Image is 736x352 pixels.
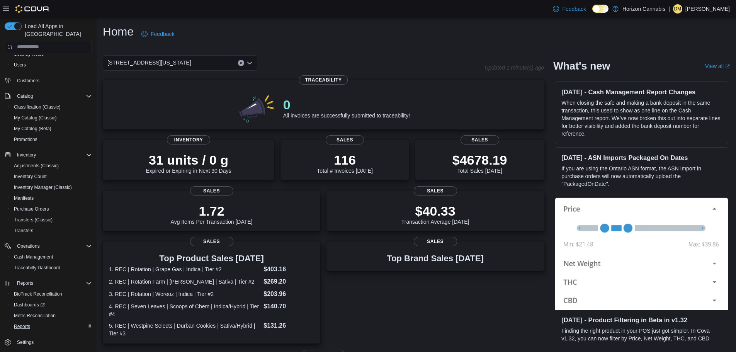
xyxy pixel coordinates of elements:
[11,311,59,320] a: Metrc Reconciliation
[14,265,60,271] span: Traceabilty Dashboard
[283,97,410,119] div: All invoices are successfully submitted to traceability!
[14,337,92,347] span: Settings
[14,150,39,160] button: Inventory
[387,254,484,263] h3: Top Brand Sales [DATE]
[151,30,174,38] span: Feedback
[674,4,682,14] span: DM
[299,75,348,85] span: Traceability
[11,322,92,331] span: Reports
[171,203,253,225] div: Avg Items Per Transaction [DATE]
[14,313,56,319] span: Metrc Reconciliation
[2,241,95,252] button: Operations
[11,226,36,235] a: Transfers
[109,290,260,298] dt: 3. REC | Rotation | Woreoz | Indica | Tier #2
[11,252,56,262] a: Cash Management
[14,279,92,288] span: Reports
[11,172,50,181] a: Inventory Count
[414,237,457,246] span: Sales
[17,339,34,345] span: Settings
[246,60,253,66] button: Open list of options
[14,136,37,143] span: Promotions
[8,252,95,262] button: Cash Management
[11,124,54,133] a: My Catalog (Beta)
[401,203,469,219] p: $40.33
[11,204,92,214] span: Purchase Orders
[14,206,49,212] span: Purchase Orders
[109,278,260,286] dt: 2. REC | Rotation Farm | [PERSON_NAME] | Sativa | Tier #2
[14,302,45,308] span: Dashboards
[8,214,95,225] button: Transfers (Classic)
[146,152,231,174] div: Expired or Expiring in Next 30 Days
[561,165,722,188] p: If you are using the Ontario ASN format, the ASN Import in purchase orders will now automatically...
[550,1,589,17] a: Feedback
[317,152,372,168] p: 116
[14,241,43,251] button: Operations
[11,102,64,112] a: Classification (Classic)
[8,204,95,214] button: Purchase Orders
[263,302,314,311] dd: $140.70
[11,183,75,192] a: Inventory Manager (Classic)
[414,186,457,196] span: Sales
[14,115,57,121] span: My Catalog (Classic)
[14,150,92,160] span: Inventory
[11,194,37,203] a: Manifests
[103,24,134,39] h1: Home
[11,60,92,70] span: Users
[109,265,260,273] dt: 1. REC | Rotation | Grape Gas | Indica | Tier #2
[11,289,92,299] span: BioTrack Reconciliation
[11,194,92,203] span: Manifests
[8,102,95,112] button: Classification (Classic)
[14,279,36,288] button: Reports
[263,277,314,286] dd: $269.20
[11,289,65,299] a: BioTrack Reconciliation
[673,4,682,14] div: Dallas Mitchell
[237,92,277,123] img: 0
[11,102,92,112] span: Classification (Classic)
[14,126,51,132] span: My Catalog (Beta)
[14,291,62,297] span: BioTrack Reconciliation
[8,123,95,134] button: My Catalog (Beta)
[138,26,177,42] a: Feedback
[8,112,95,123] button: My Catalog (Classic)
[11,204,52,214] a: Purchase Orders
[17,280,33,286] span: Reports
[109,322,260,337] dt: 5. REC | Westpine Selects | Durban Cookies | Sativa/Hybrid | Tier #3
[11,263,92,272] span: Traceabilty Dashboard
[14,184,72,190] span: Inventory Manager (Classic)
[263,289,314,299] dd: $203.96
[2,75,95,86] button: Customers
[592,5,609,13] input: Dark Mode
[15,5,50,13] img: Cova
[561,316,722,324] h3: [DATE] - Product Filtering in Beta in v1.32
[11,113,60,122] a: My Catalog (Classic)
[461,135,499,145] span: Sales
[2,150,95,160] button: Inventory
[452,152,507,168] p: $4678.19
[725,64,730,69] svg: External link
[2,278,95,289] button: Reports
[263,321,314,330] dd: $131.26
[2,91,95,102] button: Catalog
[11,172,92,181] span: Inventory Count
[11,226,92,235] span: Transfers
[263,265,314,274] dd: $403.16
[107,58,191,67] span: [STREET_ADDRESS][US_STATE]
[11,252,92,262] span: Cash Management
[14,76,42,85] a: Customers
[553,60,610,72] h2: What's new
[8,225,95,236] button: Transfers
[14,163,59,169] span: Adjustments (Classic)
[11,215,92,224] span: Transfers (Classic)
[238,60,244,66] button: Clear input
[11,183,92,192] span: Inventory Manager (Classic)
[11,263,63,272] a: Traceabilty Dashboard
[14,173,47,180] span: Inventory Count
[11,161,92,170] span: Adjustments (Classic)
[190,237,233,246] span: Sales
[8,160,95,171] button: Adjustments (Classic)
[8,310,95,321] button: Metrc Reconciliation
[171,203,253,219] p: 1.72
[8,60,95,70] button: Users
[11,135,92,144] span: Promotions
